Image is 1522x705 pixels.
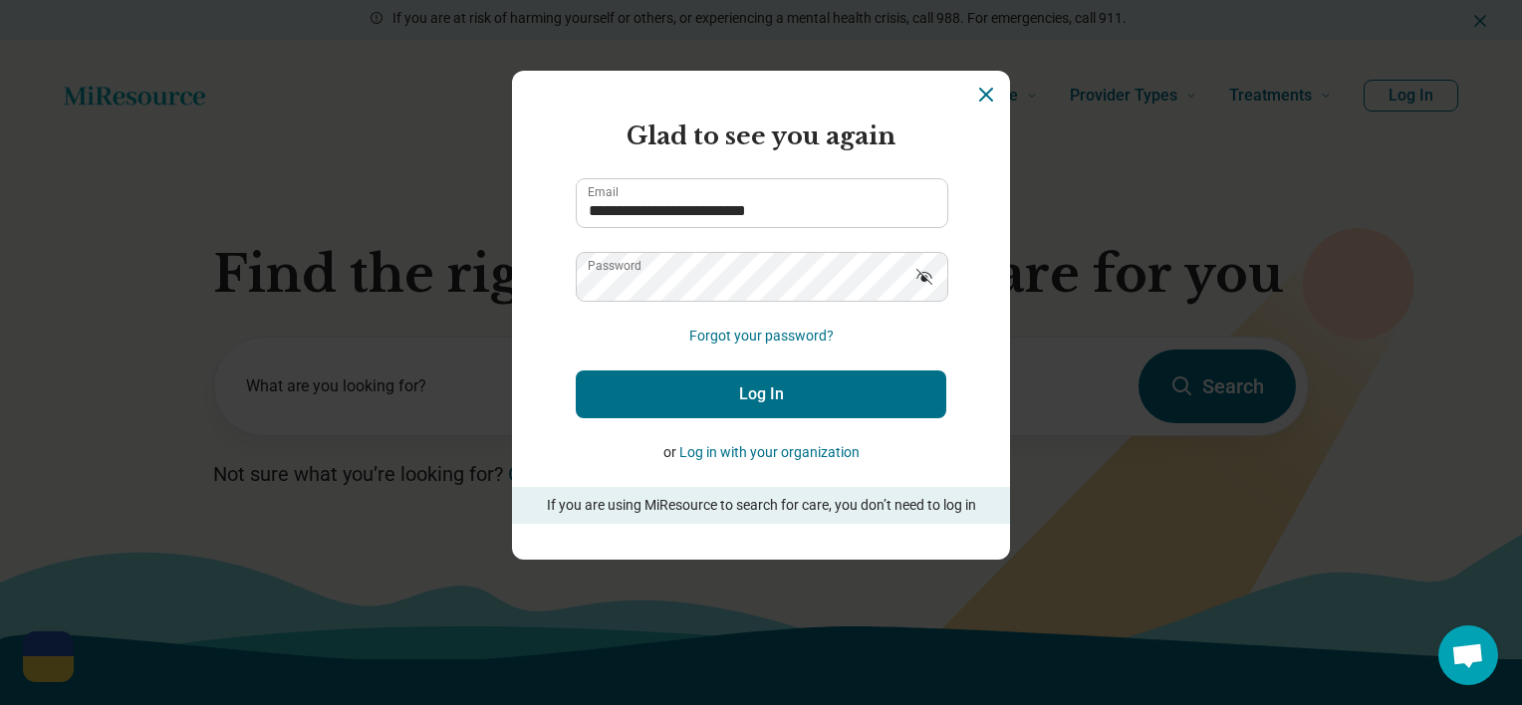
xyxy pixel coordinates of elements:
p: If you are using MiResource to search for care, you don’t need to log in [540,495,982,516]
button: Show password [902,252,946,300]
label: Password [588,260,641,272]
button: Log in with your organization [679,442,860,463]
button: Forgot your password? [689,326,834,347]
button: Log In [576,370,946,418]
label: Email [588,186,619,198]
h2: Glad to see you again [576,118,946,154]
button: Dismiss [974,83,998,107]
section: Login Dialog [512,71,1010,560]
p: or [576,442,946,463]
